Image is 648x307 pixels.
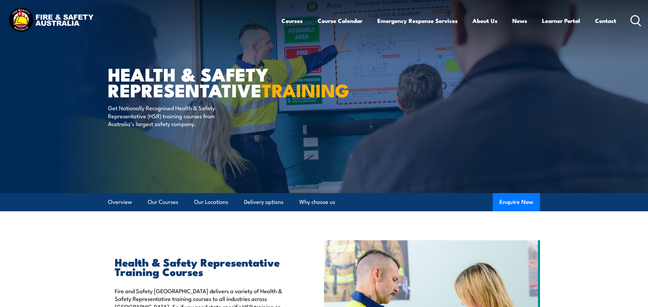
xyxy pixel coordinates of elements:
a: About Us [473,12,497,30]
p: Get Nationally Recognised Health & Safety Representative (HSR) training courses from Australia’s ... [108,104,231,127]
a: Our Courses [148,193,178,211]
a: Delivery options [244,193,283,211]
a: Contact [595,12,616,30]
a: Why choose us [299,193,335,211]
strong: TRAINING [262,75,349,103]
h2: Health & Safety Representative Training Courses [115,257,293,276]
a: Learner Portal [542,12,580,30]
button: Enquire Now [493,193,540,211]
a: Courses [281,12,303,30]
a: Our Locations [194,193,228,211]
h1: Health & Safety Representative [108,66,275,97]
a: News [512,12,527,30]
a: Course Calendar [318,12,362,30]
a: Overview [108,193,132,211]
a: Emergency Response Services [377,12,458,30]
